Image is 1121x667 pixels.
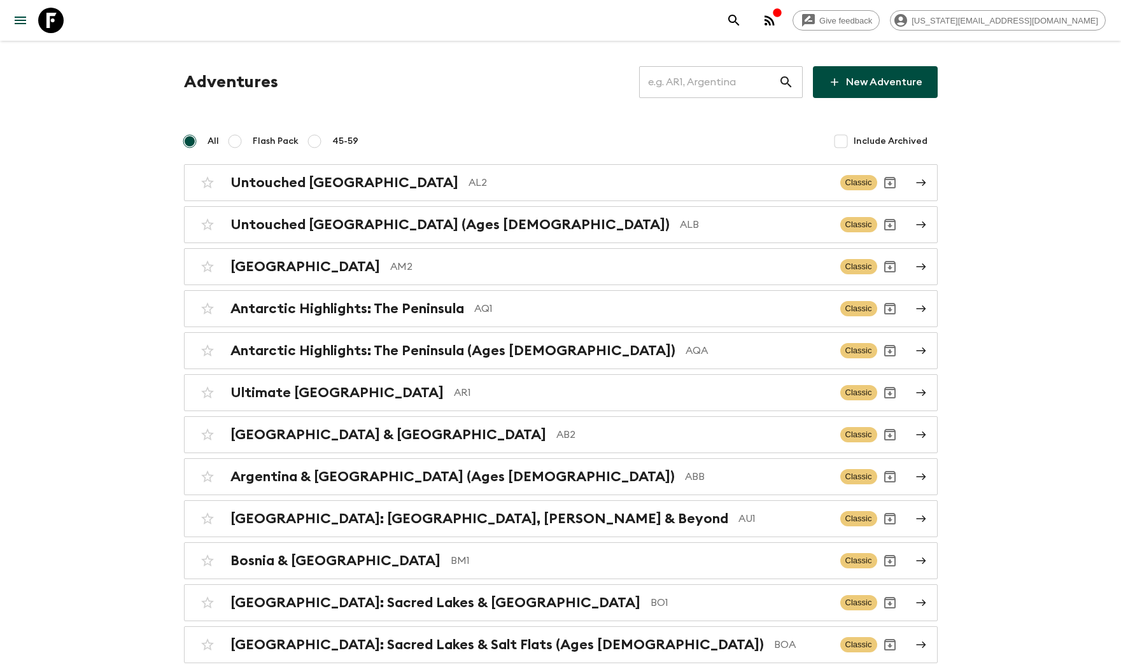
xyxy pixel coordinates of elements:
[230,216,670,233] h2: Untouched [GEOGRAPHIC_DATA] (Ages [DEMOGRAPHIC_DATA])
[905,16,1105,25] span: [US_STATE][EMAIL_ADDRESS][DOMAIN_NAME]
[184,542,938,579] a: Bosnia & [GEOGRAPHIC_DATA]BM1ClassicArchive
[474,301,830,316] p: AQ1
[877,338,903,363] button: Archive
[332,135,358,148] span: 45-59
[890,10,1106,31] div: [US_STATE][EMAIL_ADDRESS][DOMAIN_NAME]
[877,212,903,237] button: Archive
[230,468,675,485] h2: Argentina & [GEOGRAPHIC_DATA] (Ages [DEMOGRAPHIC_DATA])
[8,8,33,33] button: menu
[184,206,938,243] a: Untouched [GEOGRAPHIC_DATA] (Ages [DEMOGRAPHIC_DATA])ALBClassicArchive
[469,175,830,190] p: AL2
[877,380,903,405] button: Archive
[877,296,903,321] button: Archive
[840,259,877,274] span: Classic
[840,553,877,568] span: Classic
[840,217,877,232] span: Classic
[877,464,903,489] button: Archive
[680,217,830,232] p: ALB
[738,511,830,526] p: AU1
[877,632,903,657] button: Archive
[639,64,779,100] input: e.g. AR1, Argentina
[877,590,903,615] button: Archive
[230,636,764,653] h2: [GEOGRAPHIC_DATA]: Sacred Lakes & Salt Flats (Ages [DEMOGRAPHIC_DATA])
[184,69,278,95] h1: Adventures
[184,332,938,369] a: Antarctic Highlights: The Peninsula (Ages [DEMOGRAPHIC_DATA])AQAClassicArchive
[184,458,938,495] a: Argentina & [GEOGRAPHIC_DATA] (Ages [DEMOGRAPHIC_DATA])ABBClassicArchive
[840,385,877,400] span: Classic
[840,343,877,358] span: Classic
[840,511,877,526] span: Classic
[390,259,830,274] p: AM2
[686,343,830,358] p: AQA
[840,595,877,610] span: Classic
[230,594,640,611] h2: [GEOGRAPHIC_DATA]: Sacred Lakes & [GEOGRAPHIC_DATA]
[721,8,747,33] button: search adventures
[184,374,938,411] a: Ultimate [GEOGRAPHIC_DATA]AR1ClassicArchive
[812,16,879,25] span: Give feedback
[184,164,938,201] a: Untouched [GEOGRAPHIC_DATA]AL2ClassicArchive
[840,427,877,442] span: Classic
[230,174,458,191] h2: Untouched [GEOGRAPHIC_DATA]
[877,506,903,531] button: Archive
[556,427,830,442] p: AB2
[877,548,903,573] button: Archive
[184,626,938,663] a: [GEOGRAPHIC_DATA]: Sacred Lakes & Salt Flats (Ages [DEMOGRAPHIC_DATA])BOAClassicArchive
[230,300,464,317] h2: Antarctic Highlights: The Peninsula
[877,170,903,195] button: Archive
[854,135,927,148] span: Include Archived
[230,426,546,443] h2: [GEOGRAPHIC_DATA] & [GEOGRAPHIC_DATA]
[840,175,877,190] span: Classic
[184,290,938,327] a: Antarctic Highlights: The PeninsulaAQ1ClassicArchive
[840,637,877,652] span: Classic
[230,342,675,359] h2: Antarctic Highlights: The Peninsula (Ages [DEMOGRAPHIC_DATA])
[774,637,830,652] p: BOA
[184,248,938,285] a: [GEOGRAPHIC_DATA]AM2ClassicArchive
[651,595,830,610] p: BO1
[793,10,880,31] a: Give feedback
[230,384,444,401] h2: Ultimate [GEOGRAPHIC_DATA]
[184,500,938,537] a: [GEOGRAPHIC_DATA]: [GEOGRAPHIC_DATA], [PERSON_NAME] & BeyondAU1ClassicArchive
[451,553,830,568] p: BM1
[230,552,441,569] h2: Bosnia & [GEOGRAPHIC_DATA]
[230,258,380,275] h2: [GEOGRAPHIC_DATA]
[184,416,938,453] a: [GEOGRAPHIC_DATA] & [GEOGRAPHIC_DATA]AB2ClassicArchive
[877,254,903,279] button: Archive
[184,584,938,621] a: [GEOGRAPHIC_DATA]: Sacred Lakes & [GEOGRAPHIC_DATA]BO1ClassicArchive
[454,385,830,400] p: AR1
[840,469,877,484] span: Classic
[208,135,219,148] span: All
[840,301,877,316] span: Classic
[230,510,728,527] h2: [GEOGRAPHIC_DATA]: [GEOGRAPHIC_DATA], [PERSON_NAME] & Beyond
[685,469,830,484] p: ABB
[813,66,938,98] a: New Adventure
[877,422,903,447] button: Archive
[253,135,299,148] span: Flash Pack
